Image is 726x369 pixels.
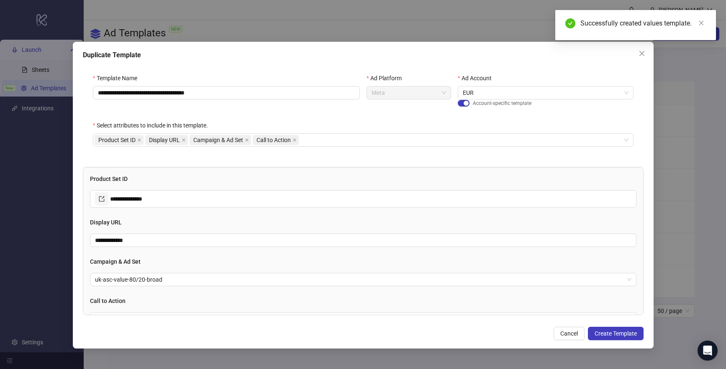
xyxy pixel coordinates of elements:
[93,74,143,83] label: Template Name
[595,330,637,337] span: Create Template
[90,257,636,266] h4: Campaign & Ad Set
[93,86,360,99] input: Template Name
[565,18,575,28] span: check-circle
[90,174,636,183] h4: Product Set ID
[190,135,251,145] span: Campaign & Ad Set
[99,196,105,202] span: export
[697,18,706,28] a: Close
[463,87,629,99] span: EUR
[292,138,297,142] span: close
[98,135,136,145] span: Product Set ID
[639,50,645,57] span: close
[90,218,636,227] h4: Display URL
[90,296,636,305] h4: Call to Action
[253,135,299,145] span: Call to Action
[560,330,578,337] span: Cancel
[145,135,188,145] span: Display URL
[372,87,446,99] span: Meta
[245,138,249,142] span: close
[458,74,497,83] label: Ad Account
[554,327,585,340] button: Cancel
[182,138,186,142] span: close
[580,18,706,28] div: Successfully created values template.
[698,341,718,361] div: Open Intercom Messenger
[257,135,291,145] span: Call to Action
[698,20,704,26] span: close
[635,47,649,60] button: Close
[95,135,144,145] span: Product Set ID
[588,327,644,340] button: Create Template
[93,121,213,130] label: Select attributes to include in this template.
[95,273,631,286] span: uk-asc-value-80/20-broad
[83,50,644,60] div: Duplicate Template
[473,99,531,107] span: Account-specific template
[95,313,631,325] span: Shop now
[137,138,141,142] span: close
[367,74,407,83] label: Ad Platform
[193,135,243,145] span: Campaign & Ad Set
[149,135,180,145] span: Display URL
